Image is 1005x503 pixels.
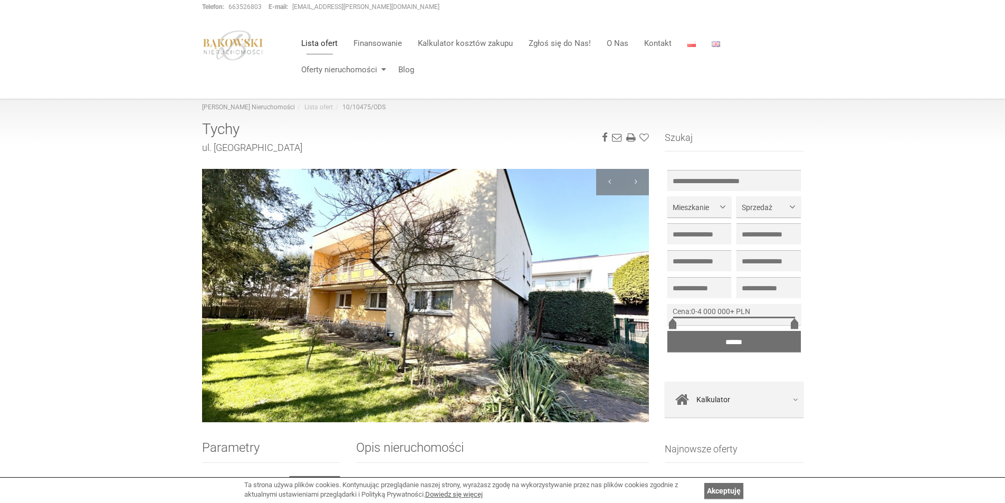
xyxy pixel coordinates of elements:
a: 10/10475/ODS [342,103,386,111]
a: Kontakt [636,33,679,54]
h3: Szukaj [665,132,803,151]
a: Oferty nieruchomości [293,59,390,80]
img: Polski [687,41,696,47]
a: Kalkulator kosztów zakupu [410,33,521,54]
strong: Telefon: [202,3,224,11]
a: Finansowanie [346,33,410,54]
span: Kalkulator [696,392,730,407]
li: Lista ofert [295,103,333,112]
dt: Cena [202,476,219,487]
a: Blog [390,59,414,80]
button: Sprzedaż [736,196,800,217]
a: [PERSON_NAME] Nieruchomości [202,103,295,111]
h1: Tychy [202,121,649,138]
span: 4 000 000+ PLN [697,307,750,316]
span: Sprzedaż [742,202,787,213]
a: 663526803 [228,3,262,11]
h2: ul. [GEOGRAPHIC_DATA] [202,143,649,153]
span: 899 000 PLN [289,476,340,490]
span: Mieszkanie [673,202,718,213]
a: O Nas [599,33,636,54]
strong: E-mail: [269,3,288,11]
span: 0 [691,307,695,316]
img: logo [202,30,264,61]
a: Dowiedz się więcej [425,490,483,498]
img: English [712,41,720,47]
span: Cena: [673,307,691,316]
h2: Opis nieruchomości [356,441,649,463]
h2: Parametry [202,441,340,463]
button: Mieszkanie [667,196,731,217]
div: - [667,304,801,325]
h3: Najnowsze oferty [665,444,803,463]
a: Lista ofert [293,33,346,54]
img: Dom Sprzedaż Tychy Kasztanowa [202,169,649,422]
div: Ta strona używa plików cookies. Kontynuując przeglądanie naszej strony, wyrażasz zgodę na wykorzy... [244,480,699,500]
a: Akceptuję [704,483,743,499]
a: [EMAIL_ADDRESS][PERSON_NAME][DOMAIN_NAME] [292,3,439,11]
a: Zgłoś się do Nas! [521,33,599,54]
